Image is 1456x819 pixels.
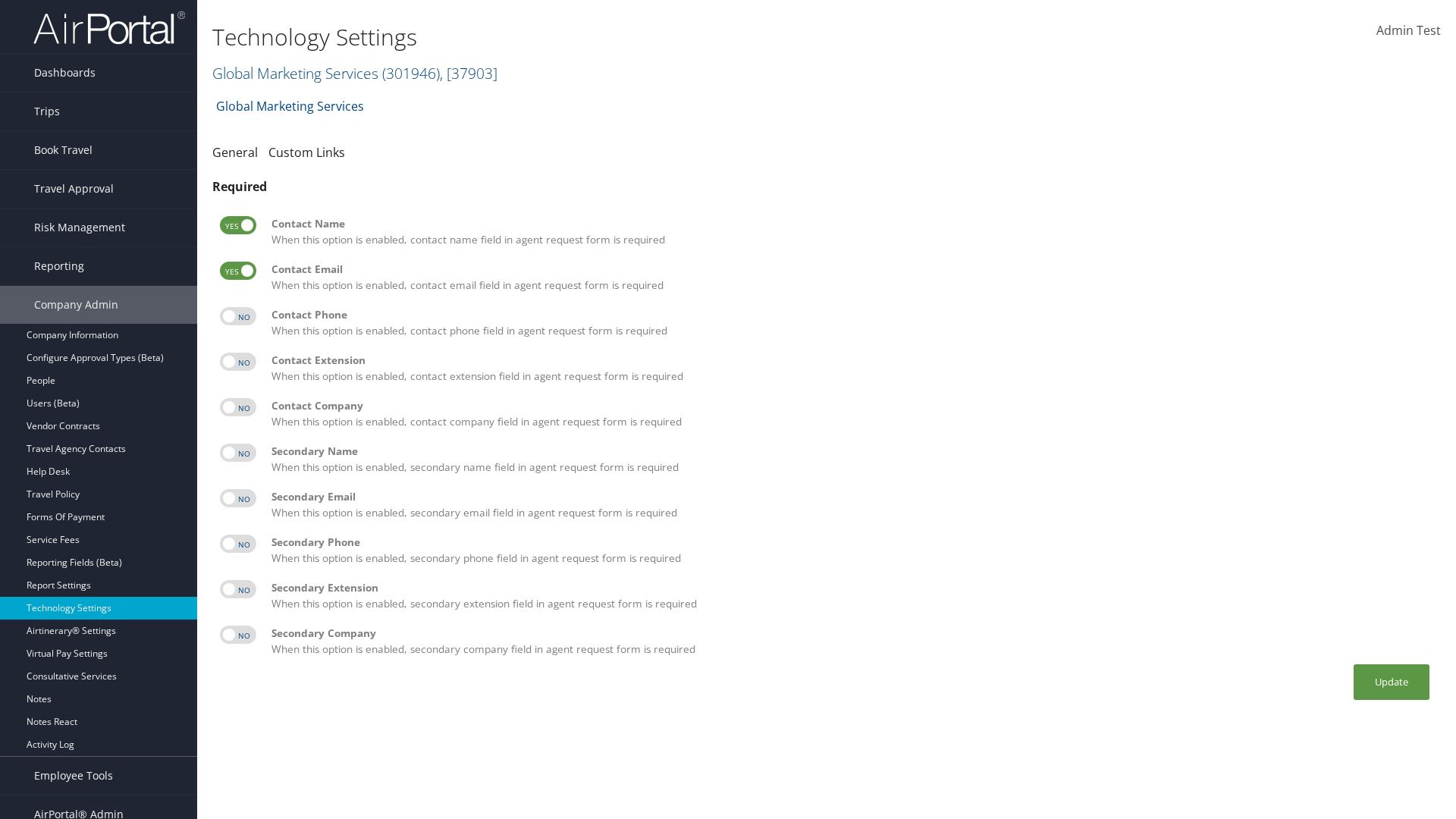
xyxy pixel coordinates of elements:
[212,144,258,161] a: General
[1376,22,1441,39] span: Admin Test
[271,398,1433,413] div: Contact Company
[271,307,1433,322] div: Contact Phone
[1354,664,1429,700] button: Update
[34,286,118,324] span: Company Admin
[271,489,1433,520] label: When this option is enabled, secondary email field in agent request form is required
[212,63,497,83] a: Global Marketing Services
[271,262,1433,293] label: When this option is enabled, contact email field in agent request form is required
[271,398,1433,429] label: When this option is enabled, contact company field in agent request form is required
[34,54,96,92] span: Dashboards
[271,580,1433,611] label: When this option is enabled, secondary extension field in agent request form is required
[271,216,1433,247] label: When this option is enabled, contact name field in agent request form is required
[212,21,1031,53] h1: Technology Settings
[34,170,114,208] span: Travel Approval
[271,489,1433,504] div: Secondary Email
[271,535,1433,550] div: Secondary Phone
[271,307,1433,338] label: When this option is enabled, contact phone field in agent request form is required
[271,353,1433,368] div: Contact Extension
[271,626,1433,641] div: Secondary Company
[271,216,1433,231] div: Contact Name
[33,10,185,45] img: airportal-logo.png
[34,209,125,246] span: Risk Management
[271,353,1433,384] label: When this option is enabled, contact extension field in agent request form is required
[271,444,1433,459] div: Secondary Name
[271,262,1433,277] div: Contact Email
[34,131,93,169] span: Book Travel
[1376,8,1441,55] a: Admin Test
[271,535,1433,566] label: When this option is enabled, secondary phone field in agent request form is required
[34,93,60,130] span: Trips
[271,580,1433,595] div: Secondary Extension
[271,444,1433,475] label: When this option is enabled, secondary name field in agent request form is required
[440,63,497,83] span: , [ 37903 ]
[382,63,440,83] span: ( 301946 )
[271,626,1433,657] label: When this option is enabled, secondary company field in agent request form is required
[212,177,1441,196] div: Required
[34,247,84,285] span: Reporting
[268,144,345,161] a: Custom Links
[216,91,364,121] a: Global Marketing Services
[34,757,113,795] span: Employee Tools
